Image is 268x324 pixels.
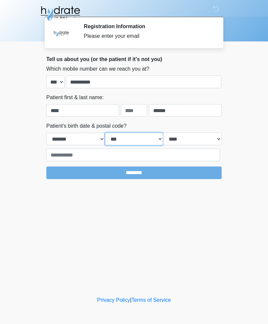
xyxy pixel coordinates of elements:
[46,65,149,73] label: Which mobile number can we reach you at?
[46,122,126,130] label: Patient's birth date & postal code?
[130,297,131,303] a: |
[46,94,104,101] label: Patient first & last name:
[131,297,171,303] a: Terms of Service
[97,297,130,303] a: Privacy Policy
[46,56,222,62] h2: Tell us about you (or the patient if it's not you)
[51,23,71,43] img: Agent Avatar
[40,5,81,22] img: Hydrate IV Bar - Fort Collins Logo
[84,32,212,40] div: Please enter your email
